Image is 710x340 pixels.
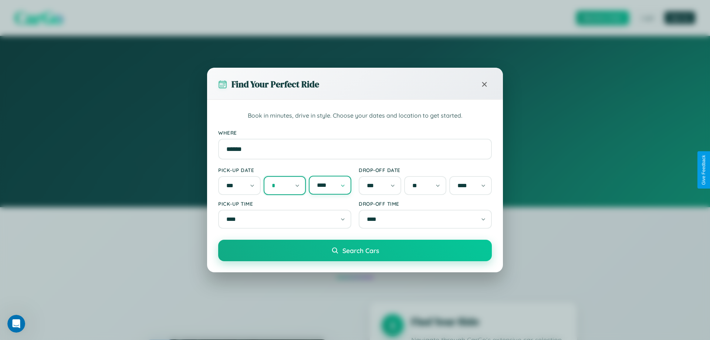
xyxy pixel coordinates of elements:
[218,240,492,261] button: Search Cars
[218,129,492,136] label: Where
[218,167,351,173] label: Pick-up Date
[231,78,319,90] h3: Find Your Perfect Ride
[218,201,351,207] label: Pick-up Time
[218,111,492,121] p: Book in minutes, drive in style. Choose your dates and location to get started.
[359,167,492,173] label: Drop-off Date
[342,246,379,255] span: Search Cars
[359,201,492,207] label: Drop-off Time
